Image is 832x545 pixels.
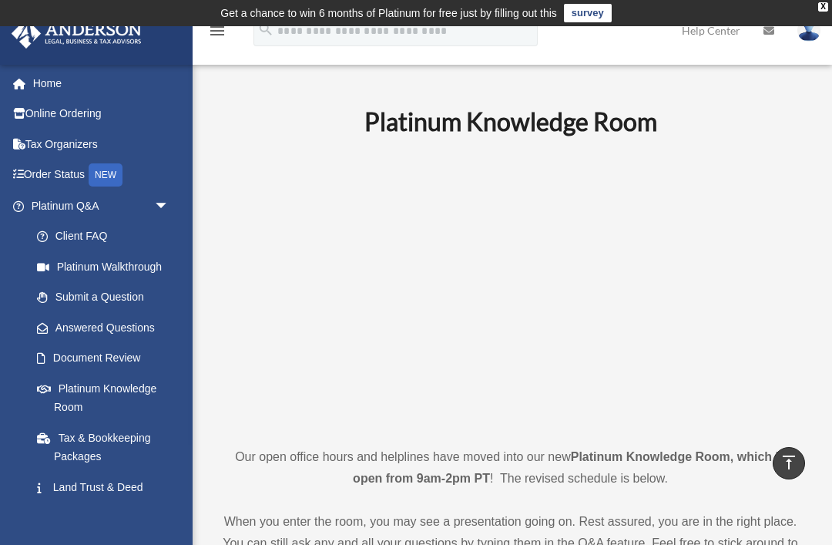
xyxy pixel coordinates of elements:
[11,99,193,130] a: Online Ordering
[11,129,193,160] a: Tax Organizers
[22,221,193,252] a: Client FAQ
[208,27,226,40] a: menu
[564,4,612,22] a: survey
[797,19,820,42] img: User Pic
[11,160,193,191] a: Order StatusNEW
[11,190,193,221] a: Platinum Q&Aarrow_drop_down
[154,190,185,222] span: arrow_drop_down
[22,282,193,313] a: Submit a Question
[280,157,742,418] iframe: 231110_Toby_KnowledgeRoom
[364,106,657,136] b: Platinum Knowledge Room
[22,312,193,343] a: Answered Questions
[818,2,828,12] div: close
[22,472,193,521] a: Land Trust & Deed Forum
[22,343,193,374] a: Document Review
[11,68,193,99] a: Home
[773,447,805,479] a: vertical_align_top
[208,22,226,40] i: menu
[22,251,193,282] a: Platinum Walkthrough
[257,21,274,38] i: search
[22,373,185,422] a: Platinum Knowledge Room
[89,163,122,187] div: NEW
[22,422,193,472] a: Tax & Bookkeeping Packages
[7,19,146,49] img: Anderson Advisors Platinum Portal
[220,446,801,489] p: Our open office hours and helplines have moved into our new ! The revised schedule is below.
[780,453,798,472] i: vertical_align_top
[220,4,557,22] div: Get a chance to win 6 months of Platinum for free just by filling out this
